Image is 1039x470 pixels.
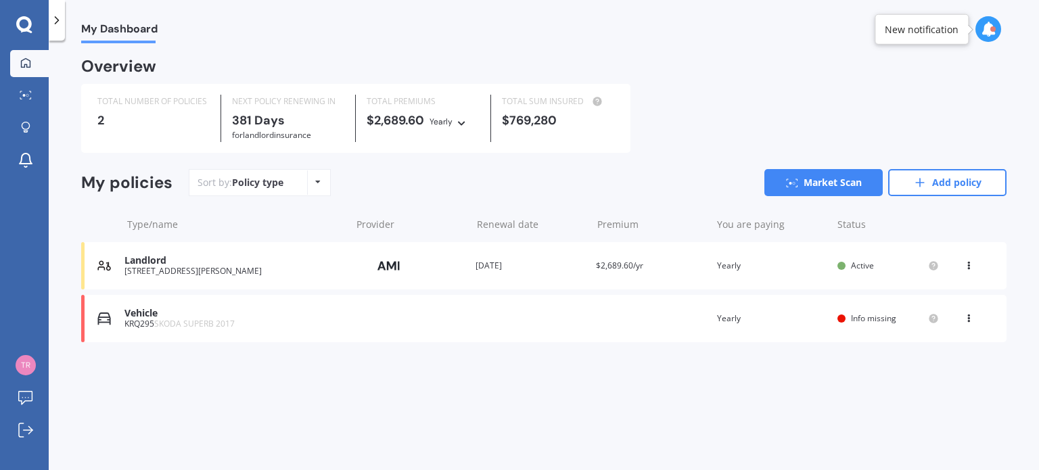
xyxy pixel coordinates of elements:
div: Yearly [430,115,453,128]
div: Premium [597,218,707,231]
span: $2,689.60/yr [596,260,643,271]
div: KRQ295 [124,319,344,329]
div: [DATE] [476,259,585,273]
div: Status [837,218,939,231]
div: Landlord [124,255,344,266]
a: Add policy [888,169,1007,196]
span: Active [851,260,874,271]
div: My policies [81,173,172,193]
span: for Landlord insurance [232,129,311,141]
div: TOTAL PREMIUMS [367,95,479,108]
div: Type/name [127,218,346,231]
div: $769,280 [502,114,614,127]
b: 381 Days [232,112,285,128]
img: Vehicle [97,312,111,325]
div: New notification [885,22,959,36]
div: [STREET_ADDRESS][PERSON_NAME] [124,266,344,276]
div: TOTAL SUM INSURED [502,95,614,108]
div: Renewal date [477,218,586,231]
span: Info missing [851,312,896,324]
div: Sort by: [198,176,283,189]
img: Landlord [97,259,111,273]
img: e551fa6970c8836299d5af921ae8b671 [16,355,36,375]
span: My Dashboard [81,22,158,41]
div: NEXT POLICY RENEWING IN [232,95,344,108]
div: Policy type [232,176,283,189]
div: TOTAL NUMBER OF POLICIES [97,95,210,108]
div: Vehicle [124,308,344,319]
div: Yearly [717,312,827,325]
div: Provider [356,218,466,231]
a: Market Scan [764,169,883,196]
div: $2,689.60 [367,114,479,128]
div: Yearly [717,259,827,273]
div: 2 [97,114,210,127]
span: SKODA SUPERB 2017 [154,318,235,329]
div: Overview [81,60,156,73]
div: You are paying [717,218,827,231]
img: AMI [355,253,423,279]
